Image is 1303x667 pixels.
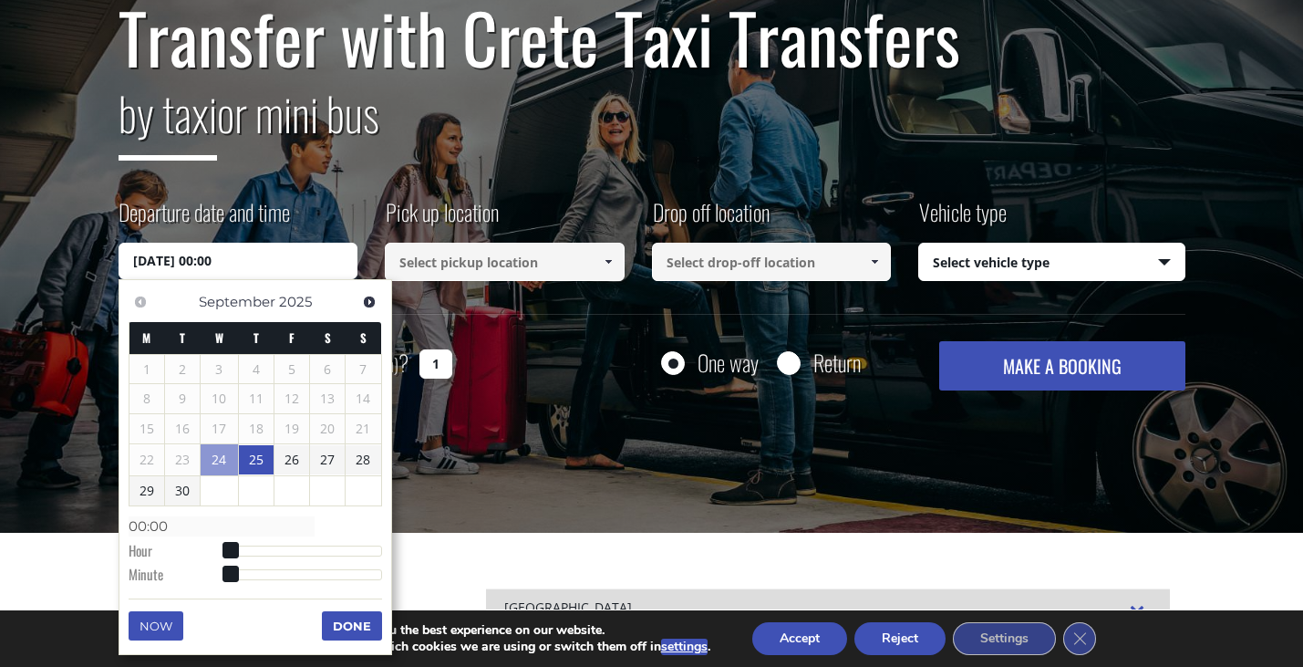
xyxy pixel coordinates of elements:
[239,384,274,413] span: 11
[203,622,710,639] p: We are using cookies to give you the best experience on our website.
[129,565,230,589] dt: Minute
[310,414,345,443] span: 20
[652,196,770,243] label: Drop off location
[661,639,708,655] button: settings
[239,445,274,474] a: 25
[201,414,238,443] span: 17
[385,243,625,281] input: Select pickup location
[346,445,380,474] a: 28
[215,328,223,347] span: Wednesday
[253,328,259,347] span: Thursday
[129,414,164,443] span: 15
[593,243,623,281] a: Show All Items
[274,414,309,443] span: 19
[180,328,185,347] span: Tuesday
[486,589,1170,629] div: [GEOGRAPHIC_DATA]
[239,414,274,443] span: 18
[119,341,408,386] label: How many passengers ?
[279,293,312,310] span: 2025
[813,351,861,374] label: Return
[274,384,309,413] span: 12
[133,295,148,309] span: Previous
[360,328,367,347] span: Sunday
[362,295,377,309] span: Next
[860,243,890,281] a: Show All Items
[129,541,230,565] dt: Hour
[698,351,759,374] label: One way
[310,355,345,384] span: 6
[310,445,345,474] a: 27
[165,476,200,505] a: 30
[652,243,892,281] input: Select drop-off location
[325,328,331,347] span: Saturday
[201,384,238,413] span: 10
[322,611,382,641] button: Done
[357,289,382,314] a: Next
[346,414,380,443] span: 21
[239,355,274,384] span: 4
[1063,622,1096,655] button: Close GDPR Cookie Banner
[854,622,946,655] button: Reject
[129,611,183,641] button: Now
[201,444,238,475] a: 24
[919,244,1184,282] span: Select vehicle type
[274,445,309,474] a: 26
[918,196,1007,243] label: Vehicle type
[129,384,164,413] span: 8
[119,196,290,243] label: Departure date and time
[129,355,164,384] span: 1
[346,384,380,413] span: 14
[129,476,164,505] a: 29
[165,445,200,474] span: 23
[165,414,200,443] span: 16
[939,341,1184,391] button: MAKE A BOOKING
[953,622,1056,655] button: Settings
[142,328,150,347] span: Monday
[165,384,200,413] span: 9
[752,622,847,655] button: Accept
[119,76,1185,174] h2: or mini bus
[199,293,275,310] span: September
[346,355,380,384] span: 7
[129,445,164,474] span: 22
[201,355,238,384] span: 3
[165,355,200,384] span: 2
[119,78,217,161] span: by taxi
[310,384,345,413] span: 13
[129,289,153,314] a: Previous
[289,328,295,347] span: Friday
[203,639,710,655] p: You can find out more about which cookies we are using or switch them off in .
[385,196,499,243] label: Pick up location
[274,355,309,384] span: 5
